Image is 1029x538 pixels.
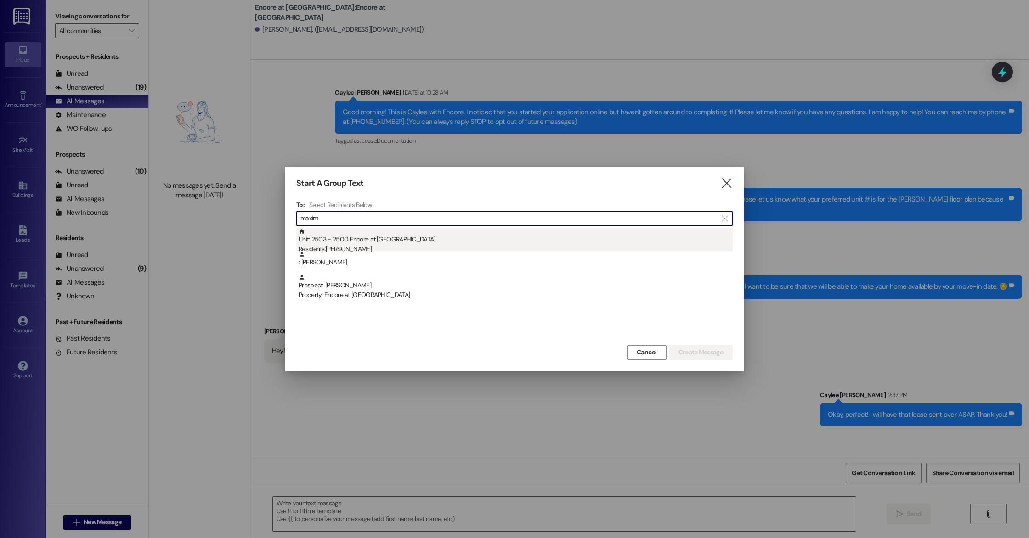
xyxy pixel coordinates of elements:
[296,228,733,251] div: Unit: 2503 - 2500 Encore at [GEOGRAPHIC_DATA]Residents:[PERSON_NAME]
[637,347,657,357] span: Cancel
[300,212,718,225] input: Search for any contact or apartment
[299,228,733,254] div: Unit: 2503 - 2500 Encore at [GEOGRAPHIC_DATA]
[296,201,305,209] h3: To:
[299,244,733,254] div: Residents: [PERSON_NAME]
[718,212,732,225] button: Clear text
[627,345,667,360] button: Cancel
[299,290,733,300] div: Property: Encore at [GEOGRAPHIC_DATA]
[722,215,727,222] i: 
[669,345,733,360] button: Create Message
[296,178,363,189] h3: Start A Group Text
[296,274,733,297] div: Prospect: [PERSON_NAME]Property: Encore at [GEOGRAPHIC_DATA]
[299,274,733,300] div: Prospect: [PERSON_NAME]
[720,179,733,188] i: 
[299,251,733,267] div: : [PERSON_NAME]
[678,347,723,357] span: Create Message
[296,251,733,274] div: : [PERSON_NAME]
[309,201,372,209] h4: Select Recipients Below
